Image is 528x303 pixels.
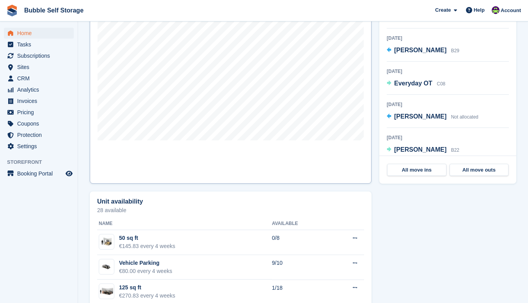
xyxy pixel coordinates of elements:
img: 125-sqft-unit%20(6).jpg [99,286,114,297]
p: 28 available [97,207,364,213]
span: Tasks [17,39,64,50]
span: Settings [17,141,64,152]
h2: Unit availability [97,198,143,205]
a: [PERSON_NAME] B22 [387,145,459,155]
a: [PERSON_NAME] Not allocated [387,112,478,122]
div: €270.83 every 4 weeks [119,292,175,300]
a: menu [4,50,74,61]
span: [PERSON_NAME] [394,47,446,53]
a: menu [4,84,74,95]
th: Name [97,218,272,230]
a: menu [4,28,74,39]
a: All move outs [450,164,509,176]
span: Invoices [17,96,64,106]
td: 0/8 [272,230,329,255]
div: [DATE] [387,134,509,141]
span: [PERSON_NAME] [394,113,446,120]
a: All move ins [387,164,446,176]
span: Subscriptions [17,50,64,61]
a: menu [4,118,74,129]
a: [PERSON_NAME] B29 [387,46,459,56]
span: Analytics [17,84,64,95]
a: menu [4,62,74,73]
a: menu [4,141,74,152]
div: Vehicle Parking [119,259,172,267]
a: menu [4,168,74,179]
span: Storefront [7,158,78,166]
div: [DATE] [387,35,509,42]
div: 50 sq ft [119,234,175,242]
img: 50-sqft-unit%20(9).jpg [99,236,114,248]
a: menu [4,107,74,118]
span: Account [501,7,521,14]
div: 125 sq ft [119,284,175,292]
img: stora-icon-8386f47178a22dfd0bd8f6a31ec36ba5ce8667c1dd55bd0f319d3a0aa187defe.svg [6,5,18,16]
div: €80.00 every 4 weeks [119,267,172,275]
span: Coupons [17,118,64,129]
span: C08 [437,81,445,87]
div: [DATE] [387,68,509,75]
a: menu [4,129,74,140]
span: Booking Portal [17,168,64,179]
span: Protection [17,129,64,140]
td: 9/10 [272,255,329,280]
span: Help [474,6,485,14]
th: Available [272,218,329,230]
span: B22 [451,147,459,153]
span: [PERSON_NAME] [394,146,446,153]
a: menu [4,73,74,84]
img: Tom Gilmore [492,6,500,14]
a: menu [4,96,74,106]
a: Everyday OT C08 [387,79,445,89]
span: Everyday OT [394,80,432,87]
span: Not allocated [451,114,478,120]
a: menu [4,39,74,50]
div: [DATE] [387,101,509,108]
div: €145.83 every 4 weeks [119,242,175,250]
span: Sites [17,62,64,73]
span: CRM [17,73,64,84]
span: Create [435,6,451,14]
a: Preview store [64,169,74,178]
span: Home [17,28,64,39]
img: 1%20Car%20Lot%20-%20Without%20dimensions%20(2).jpg [99,262,114,271]
span: Pricing [17,107,64,118]
a: Bubble Self Storage [21,4,87,17]
span: B29 [451,48,459,53]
